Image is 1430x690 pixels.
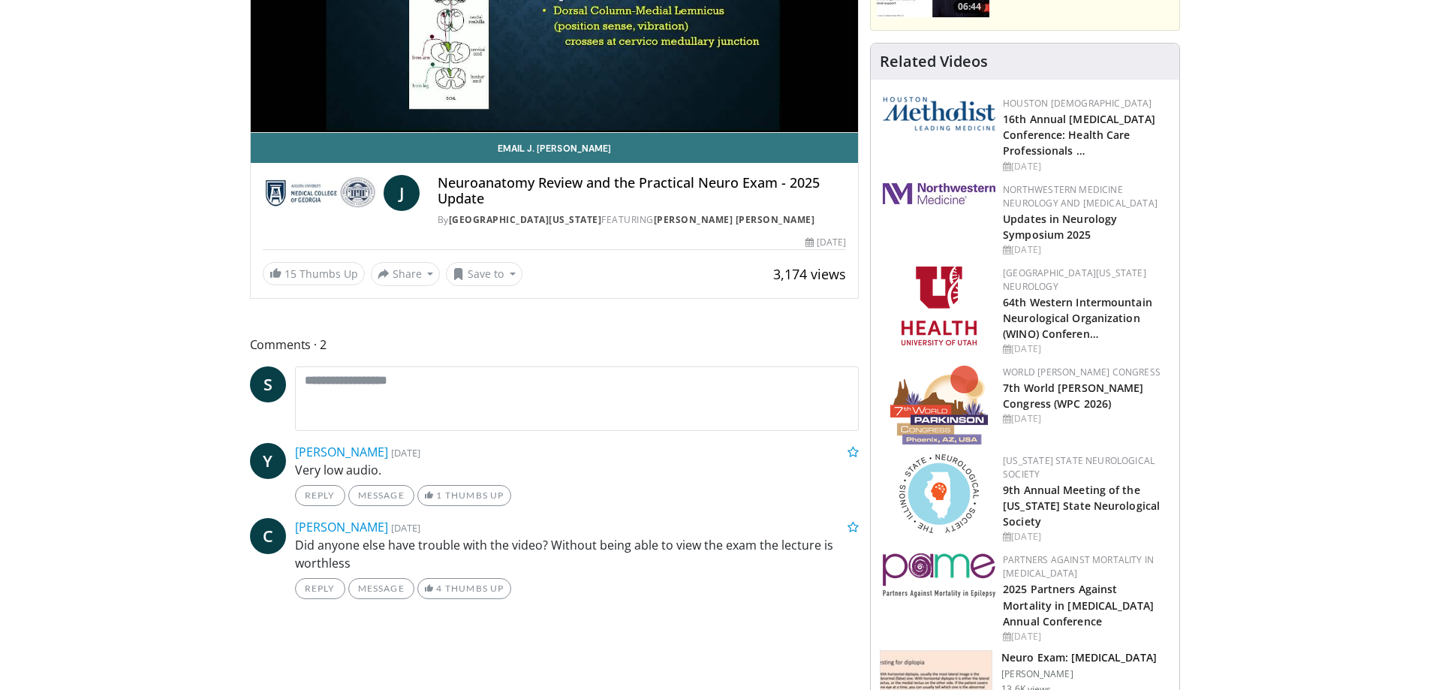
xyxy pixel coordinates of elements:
[295,485,345,506] a: Reply
[654,213,815,226] a: [PERSON_NAME] [PERSON_NAME]
[438,175,846,207] h4: Neuroanatomy Review and the Practical Neuro Exam - 2025 Update
[1003,454,1155,481] a: [US_STATE] State Neurological Society
[1003,412,1167,426] div: [DATE]
[890,366,988,444] img: 16fe1da8-a9a0-4f15-bd45-1dd1acf19c34.png.150x105_q85_autocrop_double_scale_upscale_version-0.2.png
[1001,668,1157,680] p: [PERSON_NAME]
[250,518,286,554] a: C
[250,366,286,402] a: S
[295,578,345,599] a: Reply
[417,485,511,506] a: 1 Thumbs Up
[348,578,414,599] a: Message
[1003,342,1167,356] div: [DATE]
[1003,267,1146,293] a: [GEOGRAPHIC_DATA][US_STATE] Neurology
[1003,483,1160,529] a: 9th Annual Meeting of the [US_STATE] State Neurological Society
[295,444,388,460] a: [PERSON_NAME]
[449,213,602,226] a: [GEOGRAPHIC_DATA][US_STATE]
[902,267,977,345] img: f6362829-b0a3-407d-a044-59546adfd345.png.150x105_q85_autocrop_double_scale_upscale_version-0.2.png
[295,519,388,535] a: [PERSON_NAME]
[417,578,511,599] a: 4 Thumbs Up
[263,262,365,285] a: 15 Thumbs Up
[1003,183,1158,209] a: Northwestern Medicine Neurology and [MEDICAL_DATA]
[773,265,846,283] span: 3,174 views
[1003,212,1117,242] a: Updates in Neurology Symposium 2025
[1001,650,1157,665] h3: Neuro Exam: [MEDICAL_DATA]
[1003,530,1167,544] div: [DATE]
[1003,553,1154,580] a: Partners Against Mortality in [MEDICAL_DATA]
[391,446,420,459] small: [DATE]
[805,236,846,249] div: [DATE]
[436,490,442,501] span: 1
[250,443,286,479] a: Y
[1003,295,1152,341] a: 64th Western Intermountain Neurological Organization (WINO) Conferen…
[883,553,995,598] img: eb8b354f-837c-42f6-ab3d-1e8ded9eaae7.png.150x105_q85_autocrop_double_scale_upscale_version-0.2.png
[438,213,846,227] div: By FEATURING
[391,521,420,535] small: [DATE]
[899,454,979,533] img: 71a8b48c-8850-4916-bbdd-e2f3ccf11ef9.png.150x105_q85_autocrop_double_scale_upscale_version-0.2.png
[284,267,297,281] span: 15
[1003,97,1152,110] a: Houston [DEMOGRAPHIC_DATA]
[384,175,420,211] a: J
[1003,630,1167,643] div: [DATE]
[1003,160,1167,173] div: [DATE]
[1003,582,1154,628] a: 2025 Partners Against Mortality in [MEDICAL_DATA] Annual Conference
[295,536,860,572] p: Did anyone else have trouble with the video? Without being able to view the exam the lecture is w...
[883,97,995,131] img: 5e4488cc-e109-4a4e-9fd9-73bb9237ee91.png.150x105_q85_autocrop_double_scale_upscale_version-0.2.png
[371,262,441,286] button: Share
[1003,112,1155,158] a: 16th Annual [MEDICAL_DATA] Conference: Health Care Professionals …
[263,175,378,211] img: Medical College of Georgia - Augusta University
[250,335,860,354] span: Comments 2
[1003,366,1161,378] a: World [PERSON_NAME] Congress
[436,583,442,594] span: 4
[1003,381,1143,411] a: 7th World [PERSON_NAME] Congress (WPC 2026)
[1003,243,1167,257] div: [DATE]
[295,461,860,479] p: Very low audio.
[880,53,988,71] h4: Related Videos
[251,133,859,163] a: Email J. [PERSON_NAME]
[883,183,995,204] img: 2a462fb6-9365-492a-ac79-3166a6f924d8.png.150x105_q85_autocrop_double_scale_upscale_version-0.2.jpg
[446,262,522,286] button: Save to
[348,485,414,506] a: Message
